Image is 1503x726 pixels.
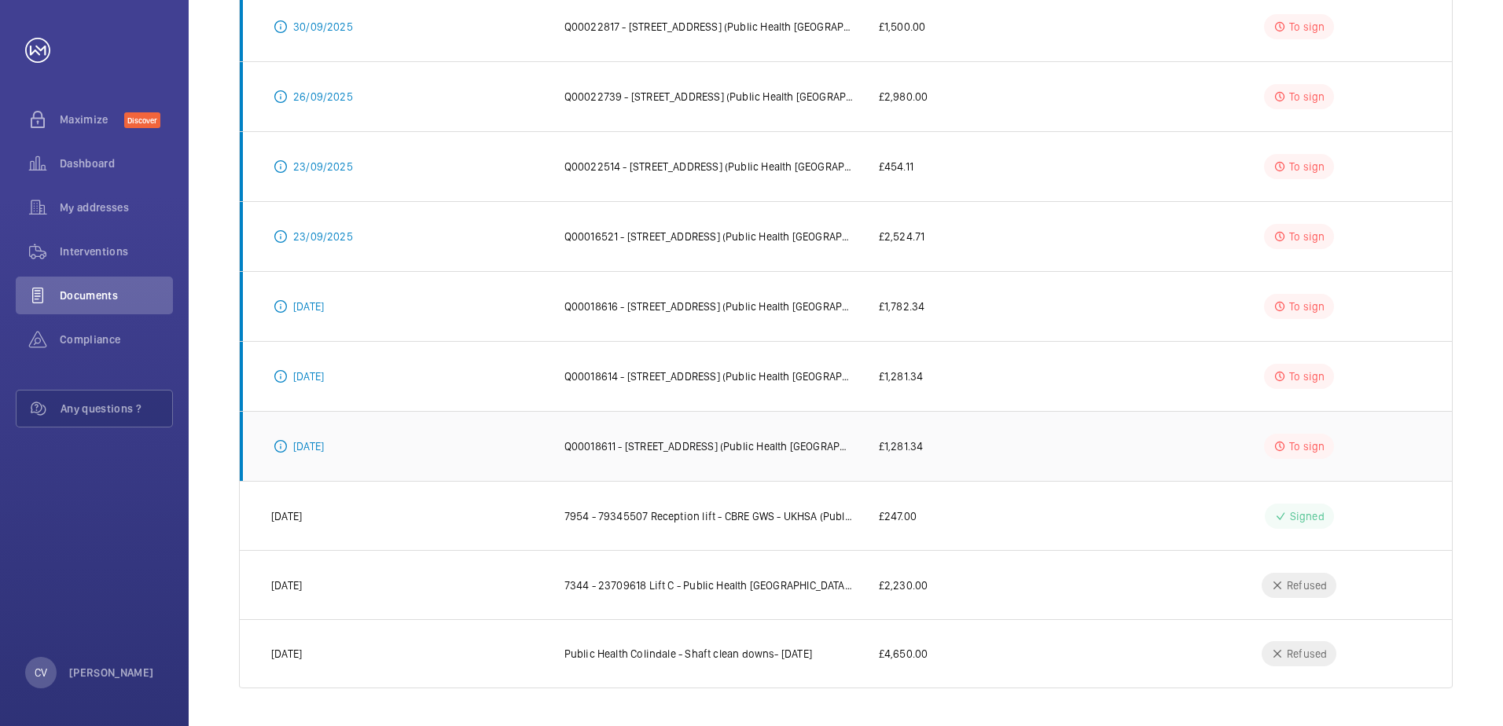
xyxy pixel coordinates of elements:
span: Any questions ? [61,401,172,416]
p: £2,980.00 [879,89,928,104]
p: Q00022817 - [STREET_ADDRESS] (Public Health [GEOGRAPHIC_DATA]) [GEOGRAPHIC_DATA] [564,19,854,35]
p: Refused [1287,577,1327,593]
p: [DATE] [293,299,324,314]
p: 23/09/2025 [293,159,353,174]
p: £1,281.34 [879,438,924,454]
p: Signed [1290,508,1325,524]
p: To sign [1289,368,1325,384]
p: Q00018614 - [STREET_ADDRESS] (Public Health [GEOGRAPHIC_DATA]) [GEOGRAPHIC_DATA] [564,368,854,384]
span: Compliance [60,332,173,347]
span: Dashboard [60,156,173,171]
span: My addresses [60,200,173,215]
p: 7954 - 79345507 Reception lift - CBRE GWS - UKHSA (Public Health [GEOGRAPHIC_DATA]) [GEOGRAPHIC_D... [564,508,854,524]
p: To sign [1289,438,1325,454]
p: Q00018611 - [STREET_ADDRESS] (Public Health [GEOGRAPHIC_DATA]) [GEOGRAPHIC_DATA] [564,438,854,454]
p: [DATE] [271,577,302,593]
p: [DATE] [271,646,302,662]
p: £454.11 [879,159,913,174]
p: To sign [1289,299,1325,314]
p: Q00016521 - [STREET_ADDRESS] (Public Health [GEOGRAPHIC_DATA]) [GEOGRAPHIC_DATA] [564,229,854,244]
p: £2,524.71 [879,229,925,244]
p: Refused [1287,646,1327,662]
p: £1,500.00 [879,19,926,35]
p: Public Health Colindale - Shaft clean downs- [DATE] [564,646,812,662]
p: Q00022739 - [STREET_ADDRESS] (Public Health [GEOGRAPHIC_DATA]) [GEOGRAPHIC_DATA] [564,89,854,104]
p: [DATE] [293,438,324,454]
p: To sign [1289,159,1325,174]
p: [DATE] [293,368,324,384]
p: CV [35,665,47,680]
p: Q00018616 - [STREET_ADDRESS] (Public Health [GEOGRAPHIC_DATA]) [GEOGRAPHIC_DATA] [564,299,854,314]
p: 26/09/2025 [293,89,353,104]
p: £1,782.34 [879,299,925,314]
span: Documents [60,288,173,303]
span: Interventions [60,244,173,259]
p: [DATE] [271,508,302,524]
span: Discover [124,112,160,128]
p: £1,281.34 [879,368,924,384]
p: [PERSON_NAME] [69,665,154,680]
p: £4,650.00 [879,646,928,662]
span: Maximize [60,112,124,127]
p: To sign [1289,229,1325,244]
p: 30/09/2025 [293,19,353,35]
p: £2,230.00 [879,577,928,593]
p: Q00022514 - [STREET_ADDRESS] (Public Health [GEOGRAPHIC_DATA]) [GEOGRAPHIC_DATA] [564,159,854,174]
p: 7344 - 23709618 Lift C - Public Health [GEOGRAPHIC_DATA] [GEOGRAPHIC_DATA] - [STREET_ADDRESS] -Ro... [564,577,854,593]
p: 23/09/2025 [293,229,353,244]
p: To sign [1289,19,1325,35]
p: £247.00 [879,508,917,524]
p: To sign [1289,89,1325,104]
